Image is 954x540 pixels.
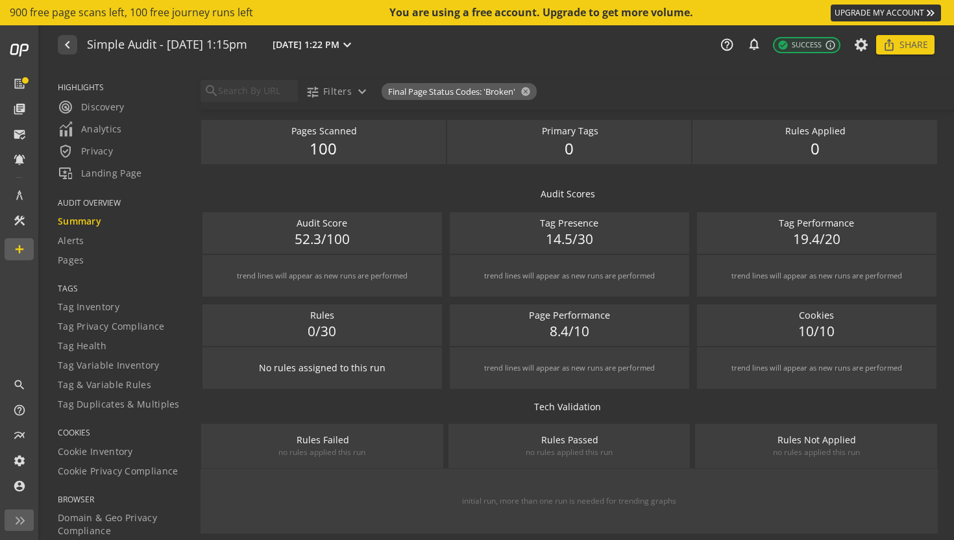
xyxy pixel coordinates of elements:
div: Page Performance [456,309,683,323]
mat-icon: mark_email_read [13,128,26,141]
mat-icon: architecture [13,189,26,202]
mat-icon: account_circle [13,480,26,493]
span: BROWSER [58,494,184,505]
mat-icon: notifications_active [13,153,26,166]
span: Final Page Status Codes: 'Broken' [388,86,515,98]
span: Cookie Privacy Compliance [58,465,178,478]
mat-icon: tune [306,85,319,99]
mat-icon: help_outline [720,38,734,52]
span: HIGHLIGHTS [58,82,184,93]
mat-icon: search [204,83,217,99]
mat-icon: cancel [515,86,533,97]
mat-icon: info_outline [825,40,836,51]
span: Cookie Inventory [58,445,133,458]
span: [DATE] 1:22 PM [273,38,339,51]
div: Primary Tags [467,125,672,138]
mat-icon: multiline_chart [13,429,26,442]
div: Rules Failed [221,434,424,447]
div: trend lines will appear as new runs are performed [731,271,902,281]
mat-icon: search [13,378,26,391]
button: Share [876,35,935,55]
span: Audit Scores [541,188,595,201]
div: trend lines will appear as new runs are performed [484,271,655,281]
button: [DATE] 1:22 PM [270,36,358,53]
span: Tag Privacy Compliance [58,320,165,333]
div: No rules assigned to this run [259,362,385,374]
div: Audit Score [209,217,435,230]
mat-icon: construction [13,214,26,227]
span: Pages [58,254,84,267]
mat-icon: help_outline [13,404,26,417]
mat-icon: notifications_none [747,37,760,50]
span: AUDIT OVERVIEW [58,197,184,208]
span: 14.5/30 [546,230,593,249]
div: Pages Scanned [221,125,426,138]
mat-icon: list_alt [13,77,26,90]
a: UPGRADE MY ACCOUNT [831,5,941,21]
div: Rules Not Applied [715,434,918,447]
div: Tag Presence [456,217,683,230]
span: Domain & Geo Privacy Compliance [58,511,184,537]
p: initial run, more than one run is needed for trending graphs [201,469,938,534]
span: Discovery [58,99,125,115]
div: Rules Applied [712,125,918,138]
span: 0/30 [308,322,336,341]
div: trend lines will appear as new runs are performed [484,363,655,373]
span: TAGS [58,283,184,294]
mat-icon: keyboard_double_arrow_right [924,6,937,19]
span: Summary [58,215,101,228]
mat-icon: expand_more [354,84,370,99]
div: trend lines will appear as new runs are performed [237,271,408,281]
span: Privacy [58,143,113,159]
div: trend lines will appear as new runs are performed [731,363,902,373]
div: Rules [209,309,435,323]
span: no rules applied this run [526,447,613,458]
span: 900 free page scans left, 100 free journey runs left [10,5,253,20]
div: Cookies [703,309,930,323]
mat-icon: navigate_before [60,37,73,53]
input: Search By URL [217,84,295,98]
span: 19.4/20 [793,230,840,249]
span: 100 [310,138,337,160]
span: 10/10 [798,322,835,341]
mat-icon: important_devices [58,166,73,181]
span: 52.3/100 [295,230,350,249]
span: Tag & Variable Rules [58,378,151,391]
span: no rules applied this run [278,447,365,458]
mat-icon: expand_more [339,37,355,53]
span: no rules applied this run [773,447,860,458]
mat-icon: settings [13,454,26,467]
span: Tag Health [58,339,106,352]
span: Share [899,33,928,56]
span: Filters [323,80,352,103]
span: Tag Duplicates & Multiples [58,398,180,411]
div: Tag Performance [703,217,930,230]
div: You are using a free account. Upgrade to get more volume. [389,5,694,20]
mat-icon: check_circle [777,40,789,51]
mat-icon: radar [58,99,73,115]
span: Alerts [58,234,84,247]
span: Tag Inventory [58,301,119,313]
span: Analytics [58,121,122,137]
h1: Simple Audit - 09 September 2025 | 1:15pm [87,38,247,52]
mat-icon: add [13,243,26,256]
span: 0 [811,138,820,160]
span: 8.4/10 [550,322,589,341]
span: Tag Variable Inventory [58,359,160,372]
mat-icon: verified_user [58,143,73,159]
mat-icon: ios_share [883,38,896,51]
span: COOKIES [58,427,184,438]
span: 0 [565,138,574,160]
button: Filters [300,80,375,103]
div: Rules Passed [468,434,671,447]
span: Success [777,40,822,51]
span: Landing Page [58,166,142,181]
mat-chip-listbox: Currently applied filters [379,80,539,103]
mat-icon: library_books [13,103,26,116]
